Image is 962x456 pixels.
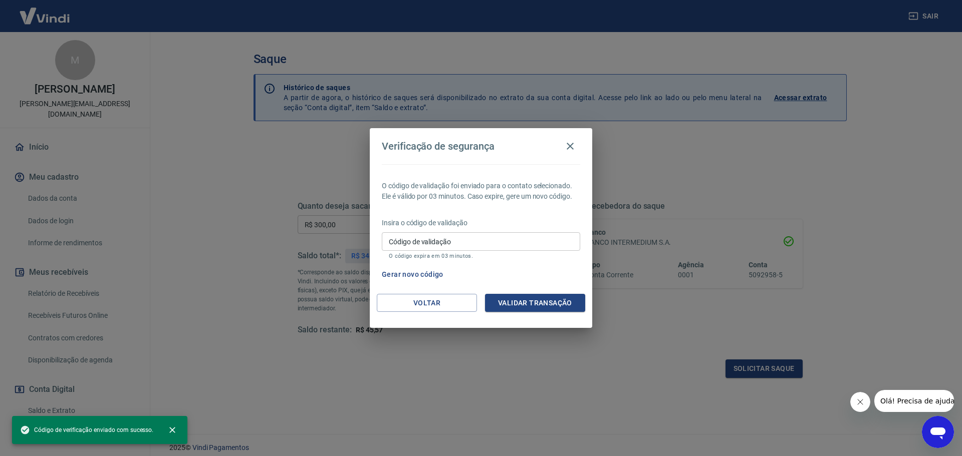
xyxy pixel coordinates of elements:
[382,218,580,228] p: Insira o código de validação
[922,416,954,448] iframe: Botão para abrir a janela de mensagens
[6,7,84,15] span: Olá! Precisa de ajuda?
[389,253,573,259] p: O código expira em 03 minutos.
[485,294,585,312] button: Validar transação
[382,181,580,202] p: O código de validação foi enviado para o contato selecionado. Ele é válido por 03 minutos. Caso e...
[382,140,495,152] h4: Verificação de segurança
[378,265,447,284] button: Gerar novo código
[850,392,870,412] iframe: Fechar mensagem
[161,419,183,441] button: close
[874,390,954,412] iframe: Mensagem da empresa
[377,294,477,312] button: Voltar
[20,425,153,435] span: Código de verificação enviado com sucesso.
